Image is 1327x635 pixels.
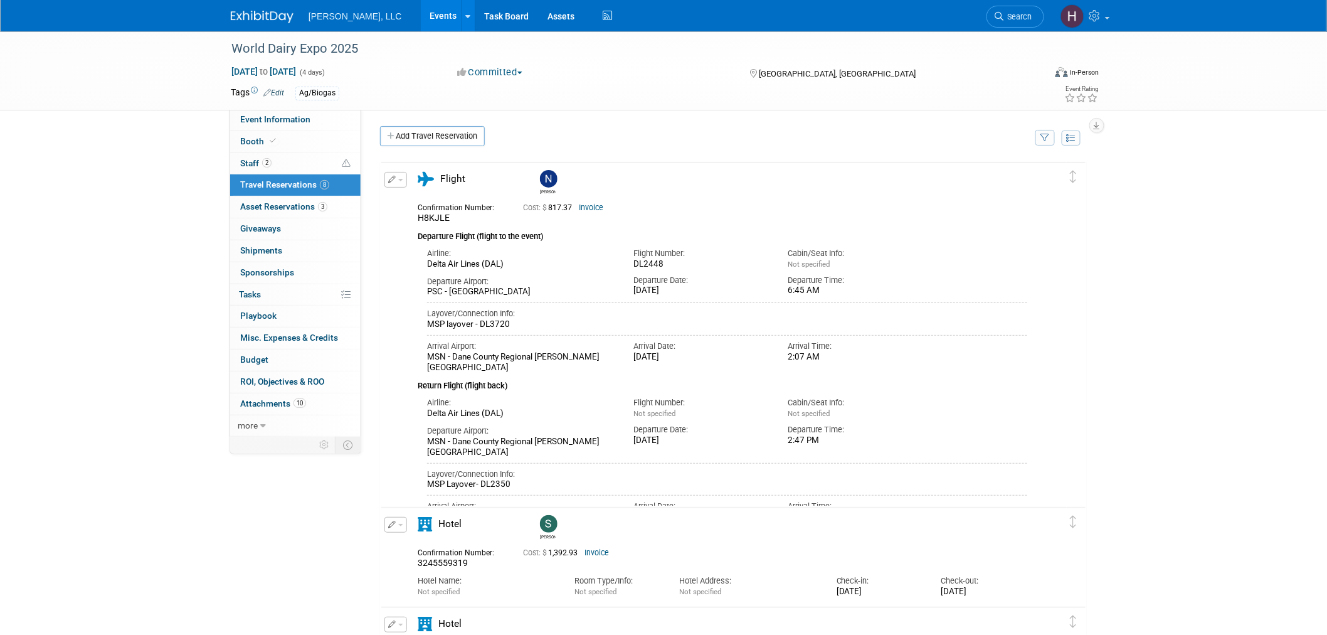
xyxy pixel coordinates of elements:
[230,262,361,284] a: Sponsorships
[427,479,1027,490] div: MSP Layover- DL2350
[427,352,615,373] div: MSN - Dane County Regional [PERSON_NAME][GEOGRAPHIC_DATA]
[986,6,1044,28] a: Search
[941,587,1027,597] div: [DATE]
[231,66,297,77] span: [DATE] [DATE]
[418,213,450,223] span: H8KJLE
[427,259,615,270] div: Delta Air Lines (DAL)
[788,352,924,363] div: 2:07 AM
[537,170,559,195] div: Nate Closner
[523,548,548,557] span: Cost: $
[231,11,293,23] img: ExhibitDay
[540,170,558,188] img: Nate Closner
[418,200,504,213] div: Confirmation Number:
[788,409,830,418] span: Not specified
[380,126,485,146] a: Add Travel Reservation
[230,240,361,262] a: Shipments
[1071,616,1077,628] i: Click and drag to move item
[230,174,361,196] a: Travel Reservations8
[230,284,361,306] a: Tasks
[230,350,361,371] a: Budget
[230,218,361,240] a: Giveaways
[299,68,325,77] span: (4 days)
[418,587,460,596] span: Not specified
[240,398,306,408] span: Attachments
[788,341,924,352] div: Arrival Time:
[295,87,339,100] div: Ag/Biogas
[230,153,361,174] a: Staff2
[759,69,916,78] span: [GEOGRAPHIC_DATA], [GEOGRAPHIC_DATA]
[427,341,615,352] div: Arrival Airport:
[788,424,924,435] div: Departure Time:
[633,341,769,352] div: Arrival Date:
[540,188,556,195] div: Nate Closner
[240,311,277,321] span: Playbook
[837,587,923,597] div: [DATE]
[231,86,284,100] td: Tags
[1041,134,1050,142] i: Filter by Traveler
[438,618,462,629] span: Hotel
[584,548,609,557] a: Invoice
[523,548,583,557] span: 1,392.93
[427,248,615,259] div: Airline:
[418,517,432,531] i: Hotel
[314,437,336,453] td: Personalize Event Tab Strip
[574,587,616,596] span: Not specified
[788,435,924,446] div: 2:47 PM
[293,398,306,408] span: 10
[427,276,615,287] div: Departure Airport:
[1060,4,1084,28] img: Hannah Mulholland
[633,248,769,259] div: Flight Number:
[523,203,577,212] span: 817.37
[633,285,769,296] div: [DATE]
[418,373,1027,392] div: Return Flight (flight back)
[788,397,924,408] div: Cabin/Seat Info:
[270,137,276,144] i: Booth reservation complete
[240,245,282,255] span: Shipments
[788,248,924,259] div: Cabin/Seat Info:
[240,376,324,387] span: ROI, Objectives & ROO
[240,158,272,168] span: Staff
[1071,171,1077,183] i: Click and drag to move item
[679,575,817,587] div: Hotel Address:
[342,158,351,169] span: Potential Scheduling Conflict -- at least one attendee is tagged in another overlapping event.
[438,518,462,530] span: Hotel
[240,267,294,277] span: Sponsorships
[633,275,769,286] div: Departure Date:
[318,202,327,211] span: 3
[427,397,615,408] div: Airline:
[579,203,603,212] a: Invoice
[540,533,556,540] div: Sam Skaife
[633,424,769,435] div: Departure Date:
[788,275,924,286] div: Departure Time:
[427,437,615,458] div: MSN - Dane County Regional [PERSON_NAME][GEOGRAPHIC_DATA]
[230,328,361,349] a: Misc. Expenses & Credits
[523,203,548,212] span: Cost: $
[440,173,465,184] span: Flight
[418,545,504,558] div: Confirmation Number:
[427,287,615,297] div: PSC - [GEOGRAPHIC_DATA]
[240,333,338,343] span: Misc. Expenses & Credits
[837,575,923,587] div: Check-in:
[230,393,361,415] a: Attachments10
[240,114,310,124] span: Event Information
[240,179,329,189] span: Travel Reservations
[574,575,660,587] div: Room Type/Info:
[1071,516,1077,528] i: Click and drag to move item
[633,259,769,270] div: DL2448
[453,66,527,79] button: Committed
[230,371,361,393] a: ROI, Objectives & ROO
[240,201,327,211] span: Asset Reservations
[1065,86,1099,92] div: Event Rating
[309,11,402,21] span: [PERSON_NAME], LLC
[418,617,432,631] i: Hotel
[258,67,270,77] span: to
[230,415,361,437] a: more
[227,38,1025,60] div: World Dairy Expo 2025
[1070,68,1099,77] div: In-Person
[633,397,769,408] div: Flight Number:
[941,575,1027,587] div: Check-out:
[1055,67,1068,77] img: Format-Inperson.png
[239,289,261,299] span: Tasks
[633,501,769,512] div: Arrival Date:
[418,172,434,186] i: Flight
